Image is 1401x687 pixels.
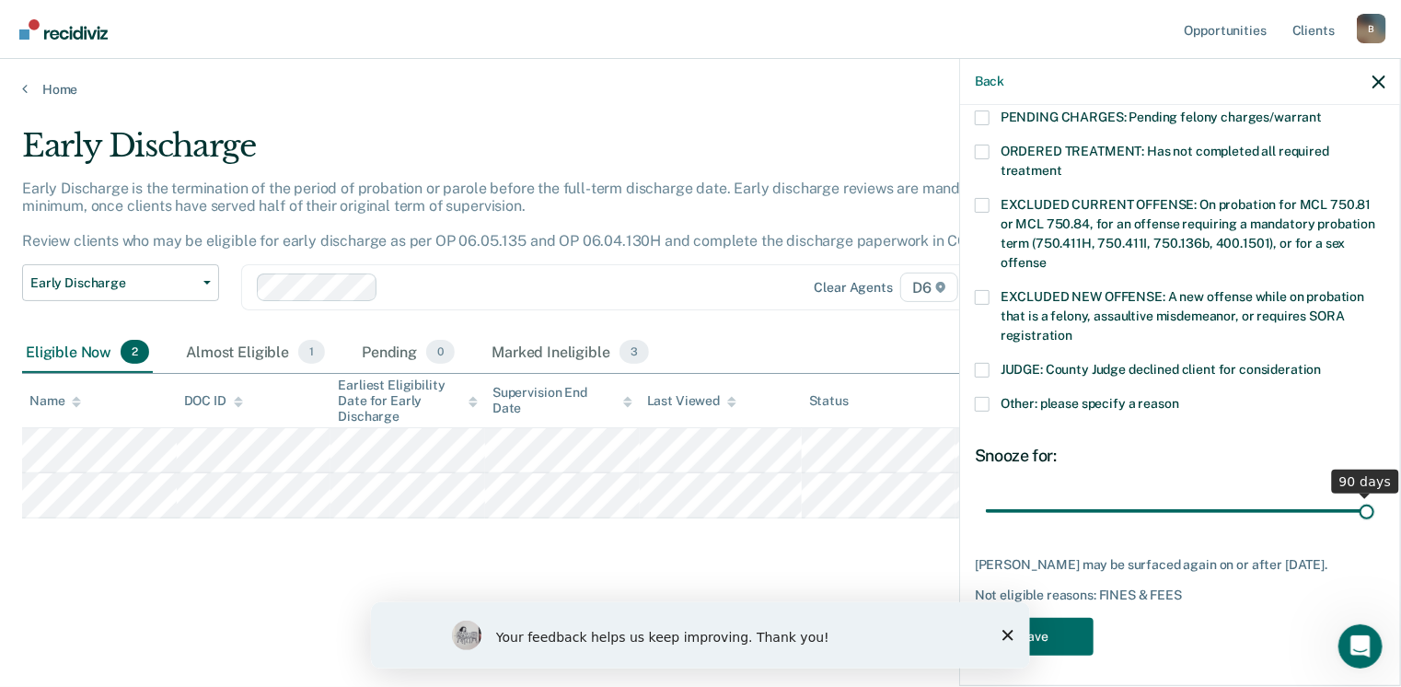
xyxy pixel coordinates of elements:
[29,393,81,409] div: Name
[1001,362,1322,377] span: JUDGE: County Judge declined client for consideration
[22,180,1012,250] p: Early Discharge is the termination of the period of probation or parole before the full-term disc...
[1001,144,1329,178] span: ORDERED TREATMENT: Has not completed all required treatment
[30,275,196,291] span: Early Discharge
[647,393,736,409] div: Last Viewed
[975,74,1004,89] button: Back
[182,332,329,373] div: Almost Eligible
[488,332,653,373] div: Marked Ineligible
[1332,470,1399,494] div: 90 days
[1357,14,1386,43] button: Profile dropdown button
[19,19,108,40] img: Recidiviz
[298,340,325,364] span: 1
[1338,624,1383,669] iframe: Intercom live chat
[184,393,243,409] div: DOC ID
[121,340,149,364] span: 2
[22,81,1379,98] a: Home
[1001,289,1364,343] span: EXCLUDED NEW OFFENSE: A new offense while on probation that is a felony, assaultive misdemeanor, ...
[492,385,632,416] div: Supervision End Date
[975,446,1385,466] div: Snooze for:
[358,332,458,373] div: Pending
[815,280,893,296] div: Clear agents
[975,557,1385,573] div: [PERSON_NAME] may be surfaced again on or after [DATE].
[22,127,1073,180] div: Early Discharge
[426,340,455,364] span: 0
[22,332,153,373] div: Eligible Now
[975,588,1385,603] div: Not eligible reasons: FINES & FEES
[809,393,849,409] div: Status
[1001,197,1375,270] span: EXCLUDED CURRENT OFFENSE: On probation for MCL 750.81 or MCL 750.84, for an offense requiring a m...
[1357,14,1386,43] div: B
[371,602,1030,669] iframe: Survey by Kim from Recidiviz
[1001,396,1179,411] span: Other: please specify a reason
[619,340,649,364] span: 3
[338,378,478,424] div: Earliest Eligibility Date for Early Discharge
[1001,110,1322,124] span: PENDING CHARGES: Pending felony charges/warrant
[900,273,958,302] span: D6
[975,618,1094,656] button: Save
